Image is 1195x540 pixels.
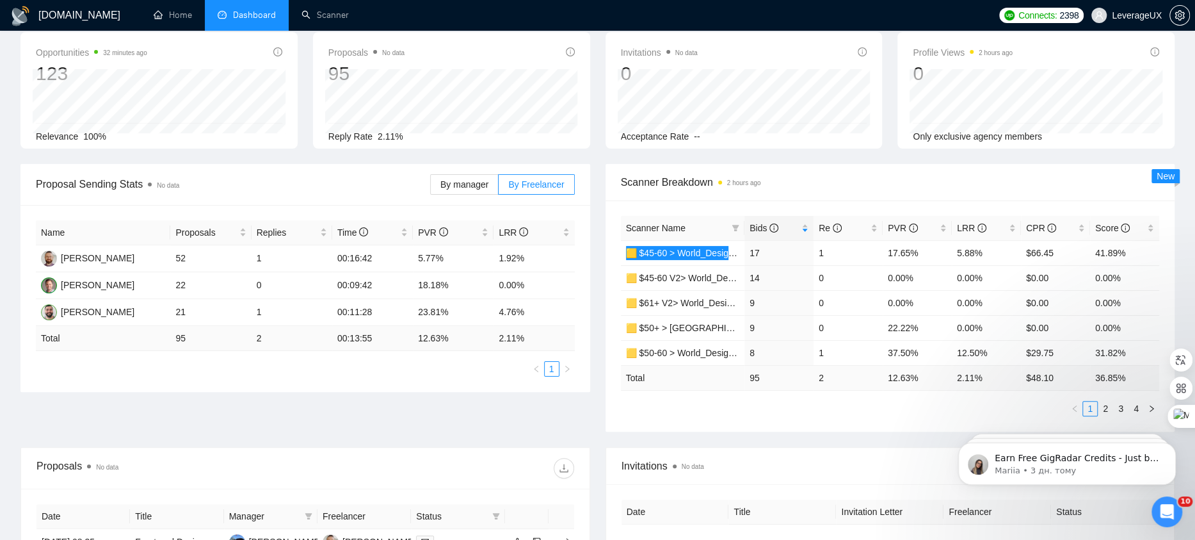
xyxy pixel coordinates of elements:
td: $0.00 [1021,290,1090,315]
td: 2.11 % [952,365,1021,390]
td: 12.63 % [413,326,493,351]
span: 2398 [1059,8,1079,22]
span: filter [490,507,502,526]
span: 100% [83,131,106,142]
th: Freelancer [317,504,411,529]
td: 17 [744,240,814,265]
span: Scanner Name [626,223,686,233]
span: New [1157,171,1175,181]
span: info-circle [1121,224,1130,233]
span: info-circle [833,224,842,233]
span: LRR [499,227,528,238]
time: 2 hours ago [979,49,1013,56]
a: 1 [545,362,559,376]
td: 0 [814,315,883,340]
div: Proposals [36,458,305,479]
th: Name [36,220,170,245]
span: info-circle [439,227,448,236]
span: info-circle [273,47,282,56]
td: 0.00% [952,290,1021,315]
td: 12.50% [952,340,1021,365]
span: Replies [257,225,317,240]
li: 1 [544,361,559,377]
img: RL [41,304,57,320]
td: 12.63 % [883,365,952,390]
td: 00:16:42 [332,245,413,272]
span: info-circle [359,227,368,236]
td: 5.77% [413,245,493,272]
a: 3 [1114,402,1128,416]
span: Connects: [1018,8,1057,22]
button: left [1067,401,1082,416]
span: info-circle [519,227,528,236]
td: $0.00 [1021,265,1090,290]
a: searchScanner [301,10,349,20]
span: left [1071,405,1079,413]
span: Only exclusive agency members [913,131,1042,142]
span: -- [694,131,700,142]
li: Next Page [1144,401,1159,416]
div: [PERSON_NAME] [61,251,134,265]
span: No data [96,464,118,471]
span: filter [732,224,739,232]
span: Dashboard [233,10,276,20]
li: Next Page [559,361,575,377]
th: Status [1051,500,1159,525]
td: 00:11:28 [332,299,413,326]
a: 🟨 $45-60 > World_Design+Dev_Antony-Front-End_General [626,248,867,258]
li: 3 [1113,401,1128,416]
div: 123 [36,61,147,86]
td: 14 [744,265,814,290]
td: 00:13:55 [332,326,413,351]
img: AK [41,250,57,266]
a: TV[PERSON_NAME] [41,279,134,290]
div: 0 [913,61,1013,86]
a: 2 [1098,402,1112,416]
li: 2 [1098,401,1113,416]
td: 1 [814,240,883,265]
span: Acceptance Rate [621,131,689,142]
span: Proposals [175,225,236,240]
span: Proposal Sending Stats [36,176,430,192]
span: right [1148,405,1155,413]
span: No data [157,182,179,189]
td: 0 [814,265,883,290]
a: 🟨 $61+ V2> World_Design+Dev_Antony-Full-Stack_General [626,298,870,308]
th: Replies [252,220,332,245]
div: 95 [328,61,405,86]
td: 9 [744,315,814,340]
span: Invitations [621,45,698,60]
span: filter [492,512,500,520]
span: By Freelancer [508,179,564,190]
a: 4 [1129,402,1143,416]
span: setting [1170,10,1189,20]
li: 4 [1128,401,1144,416]
img: upwork-logo.png [1004,10,1015,20]
span: PVR [888,223,918,233]
th: Manager [224,504,317,529]
td: 9 [744,290,814,315]
td: 2 [814,365,883,390]
td: 36.85 % [1090,365,1159,390]
span: Proposals [328,45,405,60]
a: AK[PERSON_NAME] [41,252,134,263]
time: 32 minutes ago [103,49,147,56]
td: 0.00% [883,290,952,315]
th: Invitation Letter [836,500,943,525]
time: 2 hours ago [727,179,761,186]
td: 37.50% [883,340,952,365]
td: 23.81% [413,299,493,326]
li: Previous Page [529,361,544,377]
td: 1.92% [493,245,574,272]
td: 0.00% [952,265,1021,290]
button: right [559,361,575,377]
li: Previous Page [1067,401,1082,416]
span: info-circle [909,224,918,233]
a: 1 [1083,402,1097,416]
span: info-circle [566,47,575,56]
span: info-circle [1047,224,1056,233]
div: [PERSON_NAME] [61,278,134,292]
a: 🟨 $50-60 > World_Design Only_Roman-Web Design_General [626,348,877,358]
span: Score [1095,223,1130,233]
